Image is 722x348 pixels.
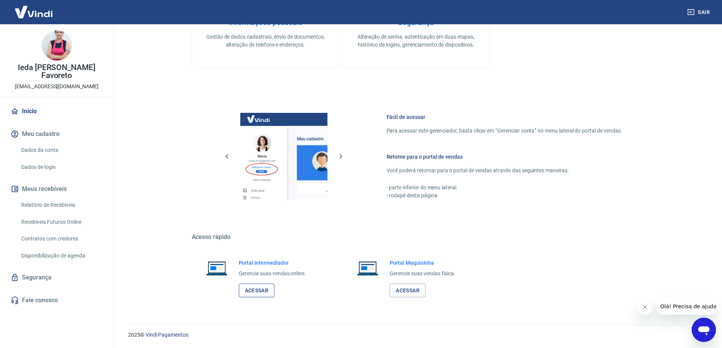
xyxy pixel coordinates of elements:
[9,269,104,286] a: Segurança
[390,259,456,267] h6: Portal Maquininha
[18,197,104,213] a: Relatório de Recebíveis
[204,33,327,49] p: Gestão de dados cadastrais, envio de documentos, alteração de telefone e endereços.
[9,103,104,120] a: Início
[128,331,704,339] p: 2025 ©
[239,284,275,298] a: Acessar
[6,64,107,80] p: Ieda [PERSON_NAME] Favoreto
[355,33,477,49] p: Alteração de senha, autenticação em duas etapas, histórico de logins, gerenciamento de dispositivos.
[9,126,104,142] button: Meu cadastro
[15,83,99,91] p: [EMAIL_ADDRESS][DOMAIN_NAME]
[192,233,641,241] h5: Acesso rápido
[5,5,64,11] span: Olá! Precisa de ajuda?
[201,259,233,277] img: Imagem de um notebook aberto
[387,192,622,200] p: - rodapé desta página
[387,184,622,192] p: - parte inferior do menu lateral
[18,231,104,247] a: Contratos com credores
[390,270,456,278] p: Gerencie suas vendas física.
[18,214,104,230] a: Recebíveis Futuros Online
[637,300,653,315] iframe: Fechar mensagem
[18,159,104,175] a: Dados de login
[686,5,713,19] button: Sair
[239,270,306,278] p: Gerencie suas vendas online.
[352,259,384,277] img: Imagem de um notebook aberto
[9,181,104,197] button: Meus recebíveis
[656,298,716,315] iframe: Mensagem da empresa
[387,127,622,135] p: Para acessar este gerenciador, basta clicar em “Gerenciar conta” no menu lateral do portal de ven...
[9,0,58,23] img: Vindi
[239,259,306,267] h6: Portal Intermediador
[387,167,622,175] p: Você poderá retornar para o portal de vendas através das seguintes maneiras:
[390,284,426,298] a: Acessar
[692,318,716,342] iframe: Botão para abrir a janela de mensagens
[387,153,622,161] h6: Retorne para o portal de vendas
[18,248,104,264] a: Disponibilização de agenda
[146,332,188,338] a: Vindi Pagamentos
[387,113,622,121] h6: Fácil de acessar
[18,142,104,158] a: Dados da conta
[240,113,327,200] img: Imagem da dashboard mostrando o botão de gerenciar conta na sidebar no lado esquerdo
[9,292,104,309] a: Fale conosco
[42,30,72,61] img: fec13f50-498c-4df4-9898-3b66ea1f63bf.jpeg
